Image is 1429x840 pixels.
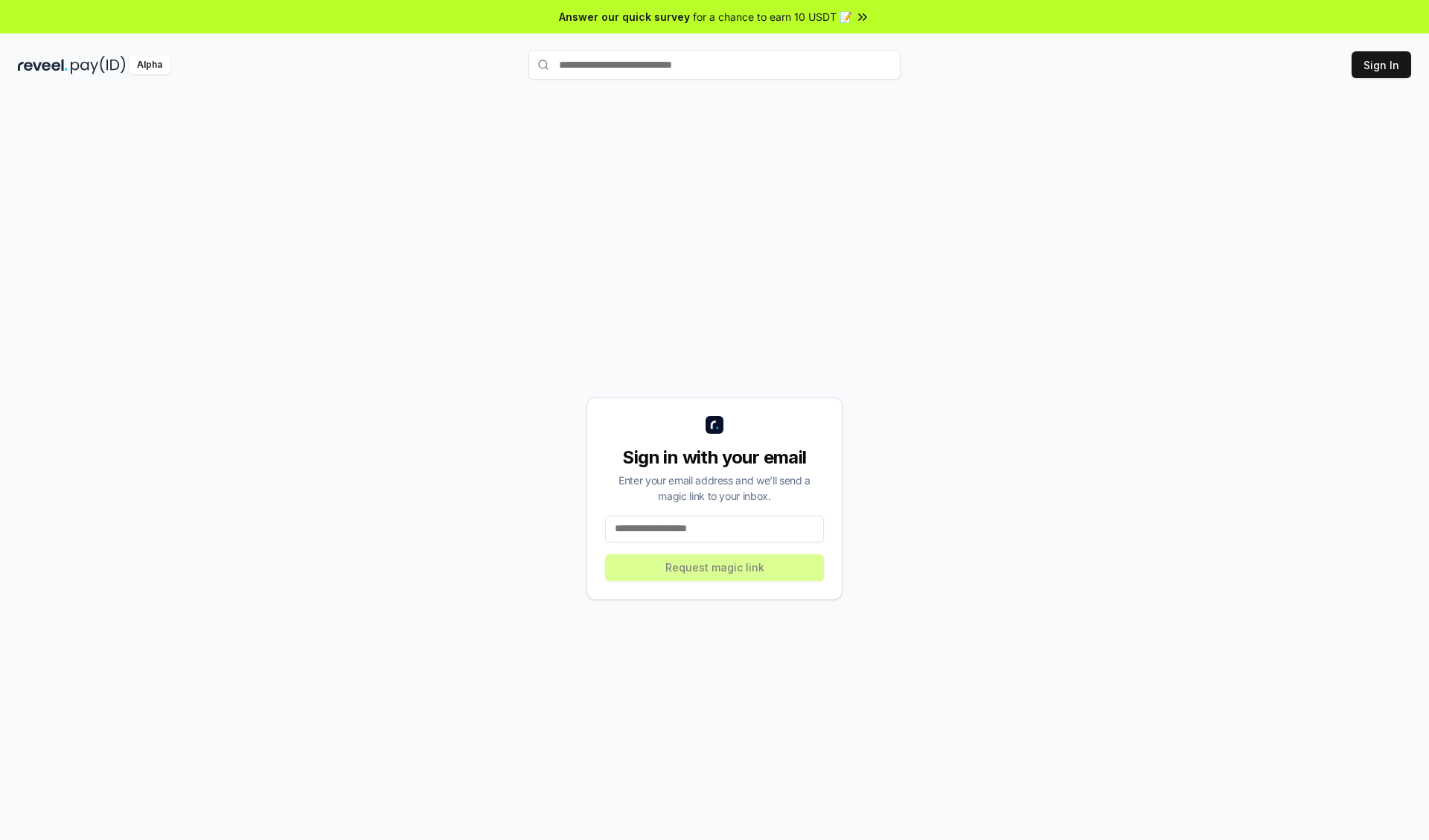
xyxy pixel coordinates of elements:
div: Enter your email address and we’ll send a magic link to your inbox. [605,472,824,504]
div: Sign in with your email [605,446,824,469]
button: Sign In [1352,51,1411,78]
img: reveel_dark [18,56,68,74]
span: Answer our quick survey [559,9,690,25]
span: for a chance to earn 10 USDT 📝 [693,9,852,25]
div: Alpha [129,56,170,74]
img: pay_id [71,56,126,74]
img: logo_small [706,416,723,434]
